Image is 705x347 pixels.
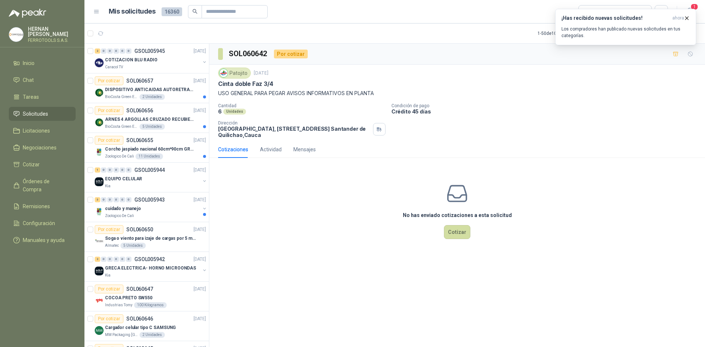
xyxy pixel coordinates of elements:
p: [DATE] [194,48,206,55]
p: [DATE] [194,286,206,293]
p: [DATE] [194,256,206,263]
span: Inicio [23,59,35,67]
p: GSOL005945 [134,48,165,54]
a: Por cotizarSOL060650[DATE] Company LogoSoga o viento para izaje de cargas por 5 metrosAlmatec5 Un... [84,222,209,252]
div: Por cotizar [274,50,308,58]
div: 11 Unidades [135,153,163,159]
span: Órdenes de Compra [23,177,69,194]
span: 1 [690,3,698,10]
div: 2 [95,257,100,262]
div: 0 [126,48,131,54]
p: [DATE] [194,226,206,233]
div: Por cotizar [95,285,123,293]
div: 0 [113,48,119,54]
div: 0 [126,167,131,173]
span: Solicitudes [23,110,48,118]
a: 3 0 0 0 0 0 GSOL005943[DATE] Company Logocuidado y manejoZoologico De Cali [95,195,207,219]
a: Cotizar [9,158,76,171]
a: Manuales y ayuda [9,233,76,247]
div: Patojito [218,68,251,79]
div: 5 Unidades [140,124,165,130]
div: 0 [107,197,113,202]
div: 3 [95,197,100,202]
p: Kia [105,183,111,189]
p: DISPOSITIVO ANTICAIDAS AUTORETRACTIL [105,86,196,93]
h3: SOL060642 [229,48,268,59]
div: Unidades [223,109,246,115]
div: 0 [126,257,131,262]
p: [GEOGRAPHIC_DATA], [STREET_ADDRESS] Santander de Quilichao , Cauca [218,126,370,138]
a: Solicitudes [9,107,76,121]
span: ahora [672,15,684,21]
p: [DATE] [194,107,206,114]
div: 2 Unidades [140,94,165,100]
p: GRECA ELECTRICA- HORNO MICROONDAS [105,265,196,272]
a: Por cotizarSOL060647[DATE] Company LogoCOCOA PRETO SW550Industrias Tomy100 Kilogramos [84,282,209,311]
a: Órdenes de Compra [9,174,76,196]
p: SOL060657 [126,78,153,83]
p: HERNAN [PERSON_NAME] [28,26,76,37]
p: SOL060646 [126,316,153,321]
h3: No has enviado cotizaciones a esta solicitud [403,211,512,219]
a: Por cotizarSOL060655[DATE] Company LogoCorcho jaspiado nacional 60cm*90cm GROSOR 8MMZoologico De ... [84,133,209,163]
img: Company Logo [9,28,23,41]
a: Negociaciones [9,141,76,155]
a: Por cotizarSOL060646[DATE] Company LogoCargador celular tipo C SAMSUNGMM Packaging [GEOGRAPHIC_DA... [84,311,209,341]
p: [DATE] [194,137,206,144]
p: Corcho jaspiado nacional 60cm*90cm GROSOR 8MM [105,146,196,153]
a: Por cotizarSOL060657[DATE] Company LogoDISPOSITIVO ANTICAIDAS AUTORETRACTILBioCosta Green Energy ... [84,73,209,103]
button: ¡Has recibido nuevas solicitudes!ahora Los compradores han publicado nuevas solicitudes en tus ca... [555,9,696,45]
p: COCOA PRETO SW550 [105,294,152,301]
div: Cotizaciones [218,145,248,153]
div: 0 [101,48,106,54]
div: 0 [113,167,119,173]
p: SOL060650 [126,227,153,232]
div: 0 [113,197,119,202]
img: Company Logo [95,58,104,67]
a: Tareas [9,90,76,104]
p: Cantidad [218,103,386,108]
div: Actividad [260,145,282,153]
img: Company Logo [95,207,104,216]
div: Por cotizar [95,76,123,85]
p: GSOL005944 [134,167,165,173]
button: 1 [683,5,696,18]
span: 16360 [162,7,182,16]
p: 6 [218,108,222,115]
p: [DATE] [194,196,206,203]
div: 0 [113,257,119,262]
img: Company Logo [220,69,228,77]
span: Manuales y ayuda [23,236,65,244]
a: Inicio [9,56,76,70]
div: Todas [583,8,599,16]
a: Chat [9,73,76,87]
a: 1 0 0 0 0 0 GSOL005944[DATE] Company LogoEQUIPO CELULARKia [95,166,207,189]
div: Por cotizar [95,225,123,234]
div: 0 [107,257,113,262]
img: Company Logo [95,177,104,186]
p: ARNES 4 ARGOLLAS CRUZADO RECUBIERTO PVC [105,116,196,123]
div: 0 [120,197,125,202]
div: 0 [126,197,131,202]
div: 2 Unidades [140,332,165,338]
h1: Mis solicitudes [109,6,156,17]
span: Chat [23,76,34,84]
div: Por cotizar [95,136,123,145]
a: Por cotizarSOL060656[DATE] Company LogoARNES 4 ARGOLLAS CRUZADO RECUBIERTO PVCBioCosta Green Ener... [84,103,209,133]
a: Licitaciones [9,124,76,138]
span: Licitaciones [23,127,50,135]
div: Mensajes [293,145,316,153]
img: Company Logo [95,267,104,275]
p: BioCosta Green Energy S.A.S [105,124,138,130]
div: 0 [120,257,125,262]
img: Company Logo [95,326,104,335]
p: Zoologico De Cali [105,213,134,219]
p: [DATE] [194,167,206,174]
p: SOL060656 [126,108,153,113]
div: 1 - 50 de 10807 [538,28,588,39]
span: Cotizar [23,160,40,169]
span: search [192,9,198,14]
p: COTIZACION BLU RADIO [105,57,158,64]
p: BioCosta Green Energy S.A.S [105,94,138,100]
p: SOL060655 [126,138,153,143]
